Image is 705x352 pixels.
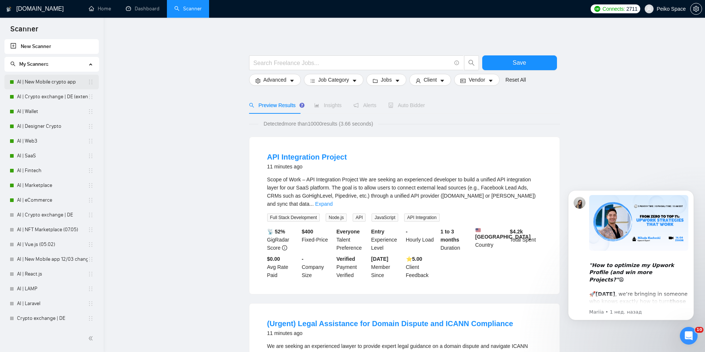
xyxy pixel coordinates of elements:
[691,6,702,12] span: setting
[424,76,437,84] span: Client
[17,134,88,148] a: AI | Web3
[300,255,335,279] div: Company Size
[404,255,439,279] div: Client Feedback
[267,229,285,235] b: 📡 52%
[353,102,376,108] span: Alerts
[88,182,94,188] span: holder
[310,78,315,83] span: bars
[4,39,99,54] li: New Scanner
[482,55,557,70] button: Save
[88,286,94,292] span: holder
[17,193,88,208] a: AI | eCommerce
[454,74,499,86] button: idcardVendorcaret-down
[309,201,314,207] span: ...
[17,119,88,134] a: AI | Designer Crypto
[126,6,160,12] a: dashboardDashboard
[4,296,99,311] li: AI | Laravel
[17,148,88,163] a: AI | SaaS
[372,213,398,222] span: JavaScript
[267,213,320,222] span: Full Stack Development
[4,119,99,134] li: AI | Designer Crypto
[17,75,88,89] a: AI | New Mobile crypto app
[88,197,94,203] span: holder
[17,208,88,222] a: AI | Crypto exchange | DE
[690,6,702,12] a: setting
[10,39,93,54] a: New Scanner
[4,311,99,326] li: Crypto exchange | DE
[336,229,360,235] b: Everyone
[454,61,459,65] span: info-circle
[4,208,99,222] li: AI | Crypto exchange | DE
[474,228,508,252] div: Country
[300,228,335,252] div: Fixed-Price
[318,76,349,84] span: Job Category
[439,228,474,252] div: Duration
[19,61,48,67] span: My Scanners
[88,168,94,174] span: holder
[404,213,439,222] span: API Integration
[249,74,301,86] button: settingAdvancedcaret-down
[488,78,493,83] span: caret-down
[174,6,202,12] a: searchScanner
[263,76,286,84] span: Advanced
[680,327,698,345] iframe: Intercom live chat
[10,61,16,66] span: search
[602,5,625,13] span: Connects:
[17,296,88,311] a: AI | Laravel
[506,76,526,84] a: Reset All
[249,102,302,108] span: Preview Results
[4,104,99,119] li: AI | Wallet
[352,78,357,83] span: caret-down
[88,227,94,233] span: holder
[88,301,94,307] span: holder
[88,335,95,342] span: double-left
[299,102,305,109] div: Tooltip anchor
[314,103,319,108] span: area-chart
[17,163,88,178] a: AI | Fintech
[381,76,392,84] span: Jobs
[371,229,385,235] b: Entry
[267,256,280,262] b: $0.00
[17,89,88,104] a: AI | Crypto exchange | DE (extended)
[476,228,481,233] img: 🇺🇸
[254,58,451,68] input: Search Freelance Jobs...
[475,228,531,240] b: [GEOGRAPHIC_DATA]
[6,3,11,15] img: logo
[17,104,88,119] a: AI | Wallet
[513,58,526,67] span: Save
[267,319,513,328] a: (Urgent) Legal Assistance for Domain Dispute and ICANN Compliance
[17,267,88,281] a: AI | React.js
[690,3,702,15] button: setting
[267,153,347,161] a: API Integration Project
[4,193,99,208] li: AI | eCommerce
[406,229,408,235] b: -
[4,252,99,267] li: AI | New Mobile app 12/03 change end
[510,229,523,235] b: $ 4.2k
[88,315,94,321] span: holder
[464,59,479,66] span: search
[88,79,94,85] span: holder
[88,153,94,159] span: holder
[17,222,88,237] a: AI | NFT Marketplace (07.05)
[289,78,295,83] span: caret-down
[88,212,94,218] span: holder
[370,255,404,279] div: Member Since
[258,120,378,128] span: Detected more than 10000 results (3.66 seconds)
[304,74,363,86] button: barsJob Categorycaret-down
[409,74,451,86] button: userClientcaret-down
[88,109,94,115] span: holder
[249,103,254,108] span: search
[4,75,99,89] li: AI | New Mobile crypto app
[594,6,600,12] img: upwork-logo.png
[460,78,466,83] span: idcard
[267,162,347,171] div: 11 minutes ago
[695,327,704,333] span: 10
[404,228,439,252] div: Hourly Load
[647,6,652,11] span: user
[255,78,261,83] span: setting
